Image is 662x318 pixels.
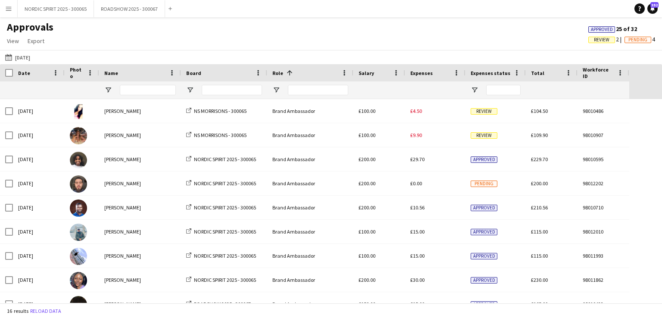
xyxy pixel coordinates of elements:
[650,2,659,8] span: 352
[531,228,548,235] span: £115.00
[186,86,194,94] button: Open Filter Menu
[186,301,251,307] a: ROADSHOW 2025 - 300067
[99,99,181,123] div: [PERSON_NAME]
[410,70,433,76] span: Expenses
[471,229,497,235] span: Approved
[13,171,65,195] div: [DATE]
[531,277,548,283] span: £230.00
[13,220,65,243] div: [DATE]
[186,277,256,283] a: NORDIC SPIRIT 2025 - 300065
[588,35,625,43] span: 2
[531,132,548,138] span: £109.90
[13,268,65,292] div: [DATE]
[267,268,353,292] div: Brand Ambassador
[70,103,87,120] img: Cleo Taylor
[531,253,548,259] span: £115.00
[578,147,629,171] div: 98010595
[471,86,478,94] button: Open Filter Menu
[70,296,87,313] img: Tarnjit Lally
[94,0,165,17] button: ROADSHOW 2025 - 300067
[70,127,87,144] img: Emma Mcangus
[578,244,629,268] div: 98011993
[471,132,497,139] span: Review
[531,70,544,76] span: Total
[267,244,353,268] div: Brand Ambassador
[186,132,247,138] a: NS MORRISONS - 300065
[578,268,629,292] div: 98011862
[410,277,425,283] span: £30.00
[359,204,375,211] span: £200.00
[267,196,353,219] div: Brand Ambassador
[194,180,256,187] span: NORDIC SPIRIT 2025 - 300065
[99,268,181,292] div: [PERSON_NAME]
[70,224,87,241] img: Zeeshan Haider
[99,244,181,268] div: [PERSON_NAME]
[99,171,181,195] div: [PERSON_NAME]
[471,277,497,284] span: Approved
[288,85,348,95] input: Role Filter Input
[471,181,497,187] span: Pending
[531,301,548,307] span: £165.00
[13,147,65,171] div: [DATE]
[531,204,548,211] span: £210.56
[359,70,374,76] span: Salary
[267,147,353,171] div: Brand Ambassador
[410,228,425,235] span: £15.00
[13,244,65,268] div: [DATE]
[359,132,375,138] span: £100.00
[359,156,375,162] span: £200.00
[410,204,425,211] span: £10.56
[104,86,112,94] button: Open Filter Menu
[471,156,497,163] span: Approved
[194,156,256,162] span: NORDIC SPIRIT 2025 - 300065
[578,292,629,316] div: 98010422
[471,108,497,115] span: Review
[578,196,629,219] div: 98010710
[410,108,422,114] span: £4.50
[578,220,629,243] div: 98012010
[70,175,87,193] img: Muaaz Riaz
[202,85,262,95] input: Board Filter Input
[583,66,614,79] span: Workforce ID
[70,272,87,289] img: Olamide Balogun
[410,132,422,138] span: £9.90
[594,37,609,43] span: Review
[359,108,375,114] span: £100.00
[471,253,497,259] span: Approved
[99,147,181,171] div: [PERSON_NAME]
[628,37,647,43] span: Pending
[186,156,256,162] a: NORDIC SPIRIT 2025 - 300065
[99,292,181,316] div: [PERSON_NAME]
[531,156,548,162] span: £229.70
[18,0,94,17] button: NORDIC SPIRIT 2025 - 300065
[70,248,87,265] img: Kyle Eveling
[194,301,251,307] span: ROADSHOW 2025 - 300067
[194,277,256,283] span: NORDIC SPIRIT 2025 - 300065
[410,180,422,187] span: £0.00
[410,156,425,162] span: £29.70
[70,200,87,217] img: Babatunde Ogundele
[186,108,247,114] a: NS MORRISONS - 300065
[578,99,629,123] div: 98010486
[99,123,181,147] div: [PERSON_NAME]
[13,99,65,123] div: [DATE]
[13,292,65,316] div: [DATE]
[591,27,613,32] span: Approved
[578,171,629,195] div: 98012202
[410,301,425,307] span: £15.00
[272,86,280,94] button: Open Filter Menu
[359,301,375,307] span: £150.00
[359,277,375,283] span: £200.00
[359,253,375,259] span: £100.00
[24,35,48,47] a: Export
[531,108,548,114] span: £104.50
[3,52,32,62] button: [DATE]
[104,70,118,76] span: Name
[99,196,181,219] div: [PERSON_NAME]
[359,228,375,235] span: £100.00
[186,70,201,76] span: Board
[625,35,655,43] span: 4
[647,3,658,14] a: 352
[359,180,375,187] span: £200.00
[186,253,256,259] a: NORDIC SPIRIT 2025 - 300065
